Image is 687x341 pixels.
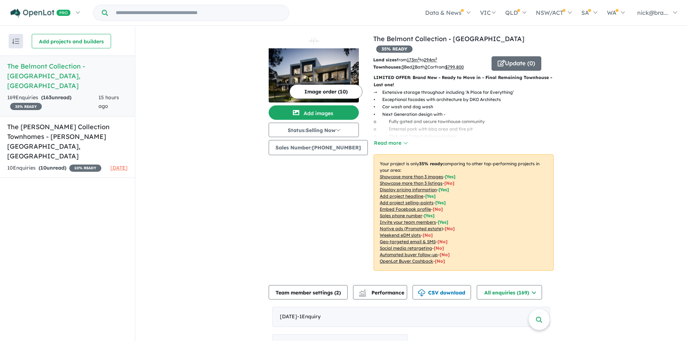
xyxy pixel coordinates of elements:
[10,9,71,18] img: Openlot PRO Logo White
[269,48,359,102] img: The Belmont Collection - Mill Park
[359,289,366,293] img: line-chart.svg
[492,56,541,71] button: Update (0)
[435,258,445,264] span: [No]
[39,165,66,171] strong: ( unread)
[419,161,442,166] b: 35 % ready
[336,289,339,296] span: 2
[7,61,128,91] h5: The Belmont Collection - [GEOGRAPHIC_DATA] , [GEOGRAPHIC_DATA]
[380,174,443,179] u: Showcase more than 3 images
[272,307,550,327] div: [DATE]
[269,105,359,120] button: Add images
[380,226,443,231] u: Native ads (Promoted estate)
[272,37,356,45] img: The Belmont Collection - Mill Park Logo
[418,57,419,61] sup: 2
[380,219,436,225] u: Invite your team members
[269,285,348,300] button: Team member settings (2)
[376,45,413,53] span: 35 % READY
[373,56,486,64] p: from
[374,74,554,89] p: LIMITED OFFER: Brand New - Ready to Move in - Final Remaining Townhouse - Last one!
[424,213,435,218] span: [ Yes ]
[425,64,427,70] u: 2
[40,165,47,171] span: 10
[445,64,464,70] u: $ 799,800
[7,122,128,161] h5: The [PERSON_NAME] Collection Townhomes - [PERSON_NAME][GEOGRAPHIC_DATA] , [GEOGRAPHIC_DATA]
[434,245,444,251] span: [No]
[402,64,404,70] u: 3
[380,239,436,244] u: Geo-targeted email & SMS
[425,193,436,199] span: [ Yes ]
[380,252,438,257] u: Automated buyer follow-up
[477,285,542,300] button: All enquiries (169)
[418,289,425,297] img: download icon
[269,34,359,102] a: The Belmont Collection - Mill Park LogoThe Belmont Collection - Mill Park
[423,232,433,238] span: [No]
[373,35,524,43] a: The Belmont Collection - [GEOGRAPHIC_DATA]
[41,94,71,101] strong: ( unread)
[445,174,455,179] span: [ Yes ]
[373,64,402,70] b: Townhouses:
[412,64,415,70] u: 2
[435,200,446,205] span: [ Yes ]
[374,139,408,147] button: Read more
[419,57,437,62] span: to
[373,64,486,71] p: Bed Bath Car from
[637,9,668,16] span: nick@bra...
[7,164,101,172] div: 10 Enquir ies
[380,213,422,218] u: Sales phone number
[380,245,432,251] u: Social media retargeting
[380,206,431,212] u: Embed Facebook profile
[10,103,42,110] span: 35 % READY
[439,187,449,192] span: [ Yes ]
[359,292,366,296] img: bar-chart.svg
[43,94,52,101] span: 163
[32,34,111,48] button: Add projects and builders
[12,39,19,44] img: sort.svg
[380,187,437,192] u: Display pricing information
[380,232,421,238] u: Weekend eDM slots
[269,140,368,155] button: Sales Number:[PHONE_NUMBER]
[407,57,419,62] u: 173 m
[373,57,397,62] b: Land sizes
[438,219,448,225] span: [ Yes ]
[444,180,454,186] span: [ No ]
[380,193,423,199] u: Add project headline
[380,180,442,186] u: Showcase more than 3 listings
[437,239,448,244] span: [No]
[433,206,443,212] span: [ No ]
[374,154,554,271] p: Your project is only comparing to other top-performing projects in your area: - - - - - - - - - -...
[440,252,450,257] span: [No]
[380,258,433,264] u: OpenLot Buyer Cashback
[269,123,359,137] button: Status:Selling Now
[297,313,321,320] span: - 1 Enquir y
[98,94,119,109] span: 15 hours ago
[424,57,437,62] u: 294 m
[413,285,471,300] button: CSV download
[360,289,404,296] span: Performance
[374,89,559,162] p: - • Extensive storage throughout including ‘A Place for Everything’ • Exceptional facades with ar...
[445,226,455,231] span: [No]
[69,165,101,172] span: 10 % READY
[109,5,287,21] input: Try estate name, suburb, builder or developer
[110,165,128,171] span: [DATE]
[7,93,98,111] div: 169 Enquir ies
[380,200,433,205] u: Add project selling-points
[290,84,362,99] button: Image order (10)
[353,285,407,300] button: Performance
[435,57,437,61] sup: 2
